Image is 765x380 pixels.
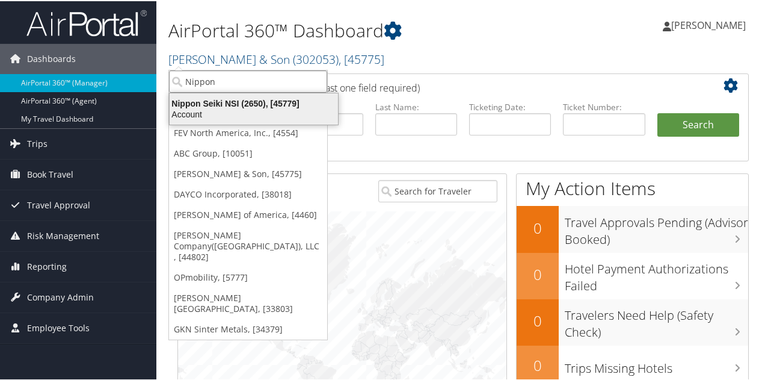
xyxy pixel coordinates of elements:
span: Employee Tools [27,312,90,342]
a: [PERSON_NAME] of America, [4460] [169,204,327,224]
h1: My Action Items [517,175,748,200]
span: Risk Management [27,220,99,250]
a: 0Hotel Payment Authorizations Failed [517,252,748,298]
h2: Airtinerary Lookup [187,75,692,95]
a: GKN Sinter Metals, [34379] [169,318,327,338]
a: ABC Group, [10051] [169,142,327,163]
span: Travel Approval [27,189,90,219]
h2: 0 [517,263,559,284]
label: Ticket Number: [563,100,645,112]
span: Trips [27,128,48,158]
a: [PERSON_NAME] & Son [168,50,384,66]
span: (at least one field required) [305,80,420,93]
span: ( 302053 ) [293,50,339,66]
a: OPmobility, [5777] [169,266,327,287]
a: [PERSON_NAME] [663,6,758,42]
div: Account [162,108,345,119]
span: Dashboards [27,43,76,73]
a: [PERSON_NAME] [GEOGRAPHIC_DATA], [33803] [169,287,327,318]
a: FEV North America, Inc., [4554] [169,122,327,142]
span: Reporting [27,251,67,281]
span: [PERSON_NAME] [671,17,746,31]
span: Company Admin [27,281,94,311]
h3: Travel Approvals Pending (Advisor Booked) [565,207,748,247]
h3: Travelers Need Help (Safety Check) [565,300,748,340]
label: Ticketing Date: [469,100,551,112]
a: [PERSON_NAME] & Son, [45775] [169,163,327,183]
a: DAYCO Incorporated, [38018] [169,183,327,204]
h2: 0 [517,217,559,237]
button: Search [657,112,739,136]
div: Nippon Seiki NSI (2650), [45779] [162,97,345,108]
h1: AirPortal 360™ Dashboard [168,17,561,42]
span: , [ 45775 ] [339,50,384,66]
a: [PERSON_NAME] Company([GEOGRAPHIC_DATA]), LLC , [44802] [169,224,327,266]
input: Search for Traveler [378,179,497,201]
a: 0Travelers Need Help (Safety Check) [517,298,748,344]
h3: Trips Missing Hotels [565,353,748,376]
label: Last Name: [375,100,457,112]
span: Book Travel [27,158,73,188]
input: Search Accounts [169,69,327,92]
h2: 0 [517,310,559,330]
img: airportal-logo.png [26,8,147,36]
h2: 0 [517,354,559,375]
a: 0Travel Approvals Pending (Advisor Booked) [517,205,748,251]
h3: Hotel Payment Authorizations Failed [565,254,748,293]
